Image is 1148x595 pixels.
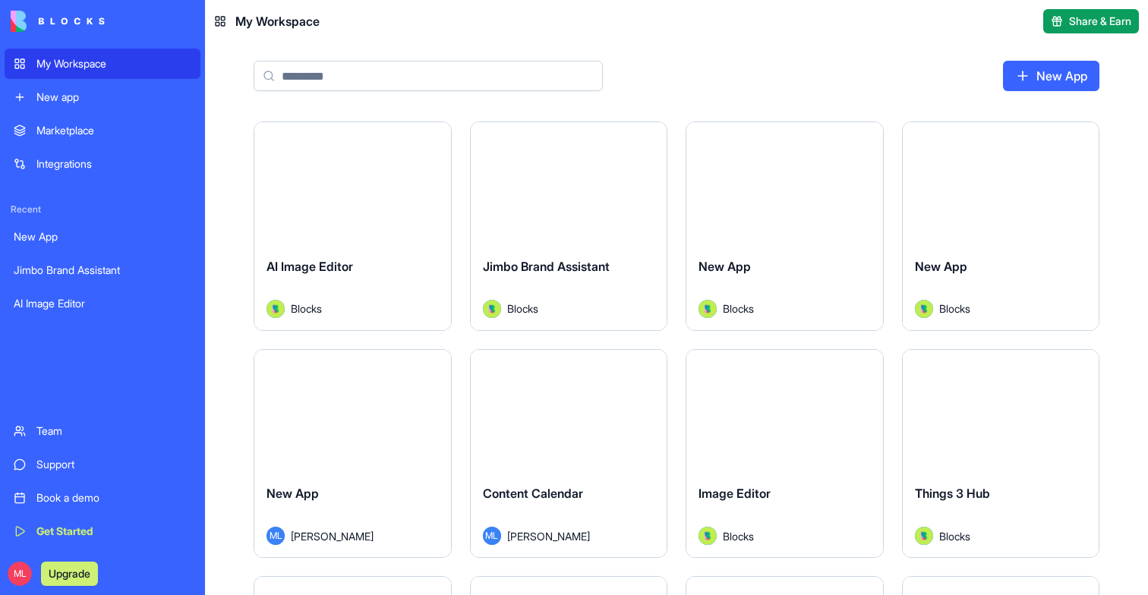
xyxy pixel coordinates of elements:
a: AI Image Editor [5,288,200,319]
span: Things 3 Hub [915,486,990,501]
div: New app [36,90,191,105]
a: New AppAvatarBlocks [686,121,884,331]
img: Avatar [915,300,933,318]
a: Jimbo Brand AssistantAvatarBlocks [470,121,668,331]
a: New App [1003,61,1099,91]
div: Support [36,457,191,472]
span: Image Editor [699,486,771,501]
span: Content Calendar [483,486,583,501]
span: AI Image Editor [266,259,353,274]
span: Blocks [723,301,754,316]
img: logo [11,11,105,32]
a: Book a demo [5,483,200,513]
button: Share & Earn [1043,9,1139,33]
span: New App [266,486,319,501]
div: Team [36,423,191,439]
img: Avatar [699,300,717,318]
span: [PERSON_NAME] [291,528,374,544]
a: New App [5,222,200,252]
div: Jimbo Brand Assistant [14,263,191,278]
span: New App [915,259,967,274]
div: Marketplace [36,123,191,138]
a: Things 3 HubAvatarBlocks [902,349,1100,559]
img: Avatar [699,527,717,545]
span: Jimbo Brand Assistant [483,259,610,274]
div: My Workspace [36,56,191,71]
span: ML [483,527,501,545]
span: Blocks [507,301,538,316]
a: Upgrade [41,565,98,581]
div: Get Started [36,524,191,539]
span: My Workspace [235,12,320,30]
div: Book a demo [36,490,191,505]
a: New AppML[PERSON_NAME] [254,349,452,559]
a: Team [5,416,200,446]
a: Support [5,449,200,480]
span: Blocks [939,528,970,544]
div: Integrations [36,156,191,172]
div: AI Image Editor [14,296,191,311]
span: [PERSON_NAME] [507,528,590,544]
img: Avatar [266,300,285,318]
div: New App [14,229,191,244]
a: Image EditorAvatarBlocks [686,349,884,559]
span: Share & Earn [1069,14,1131,29]
img: Avatar [915,527,933,545]
span: Blocks [723,528,754,544]
a: New AppAvatarBlocks [902,121,1100,331]
a: Marketplace [5,115,200,146]
button: Upgrade [41,562,98,586]
img: Avatar [483,300,501,318]
span: New App [699,259,751,274]
span: Recent [5,203,200,216]
span: Blocks [291,301,322,316]
a: New app [5,82,200,112]
a: Integrations [5,149,200,179]
a: My Workspace [5,49,200,79]
a: Get Started [5,516,200,546]
span: ML [8,562,32,586]
span: ML [266,527,285,545]
a: Jimbo Brand Assistant [5,255,200,285]
span: Blocks [939,301,970,316]
a: AI Image EditorAvatarBlocks [254,121,452,331]
a: Content CalendarML[PERSON_NAME] [470,349,668,559]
